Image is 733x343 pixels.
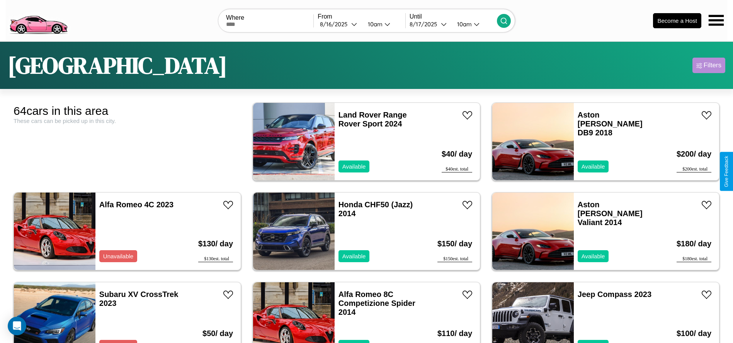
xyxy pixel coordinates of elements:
div: 10am [364,20,384,28]
p: Available [342,161,366,172]
a: Aston [PERSON_NAME] Valiant 2014 [578,200,643,227]
h3: $ 180 / day [677,232,711,256]
button: 10am [451,20,497,28]
div: $ 130 est. total [198,256,233,262]
div: 64 cars in this area [14,104,241,118]
h1: [GEOGRAPHIC_DATA] [8,49,227,81]
div: 8 / 17 / 2025 [410,20,441,28]
h3: $ 150 / day [437,232,472,256]
label: Until [410,13,497,20]
img: logo [6,4,71,36]
p: Available [582,161,605,172]
a: Honda CHF50 (Jazz) 2014 [338,200,413,218]
div: Filters [704,61,721,69]
a: Land Rover Range Rover Sport 2024 [338,111,407,128]
label: From [318,13,405,20]
p: Unavailable [103,251,133,261]
h3: $ 40 / day [442,142,472,166]
p: Available [342,251,366,261]
button: Become a Host [653,13,701,28]
div: $ 180 est. total [677,256,711,262]
div: $ 150 est. total [437,256,472,262]
button: 8/16/2025 [318,20,361,28]
h3: $ 130 / day [198,232,233,256]
label: Where [226,14,313,21]
a: Alfa Romeo 8C Competizione Spider 2014 [338,290,415,316]
button: Filters [692,58,725,73]
p: Available [582,251,605,261]
h3: $ 200 / day [677,142,711,166]
div: $ 200 est. total [677,166,711,172]
div: 8 / 16 / 2025 [320,20,351,28]
div: These cars can be picked up in this city. [14,118,241,124]
a: Alfa Romeo 4C 2023 [99,200,173,209]
a: Aston [PERSON_NAME] DB9 2018 [578,111,643,137]
div: $ 40 est. total [442,166,472,172]
a: Jeep Compass 2023 [578,290,651,299]
div: 10am [453,20,474,28]
button: 10am [362,20,405,28]
a: Subaru XV CrossTrek 2023 [99,290,179,307]
div: Give Feedback [724,156,729,187]
div: Open Intercom Messenger [8,317,26,335]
